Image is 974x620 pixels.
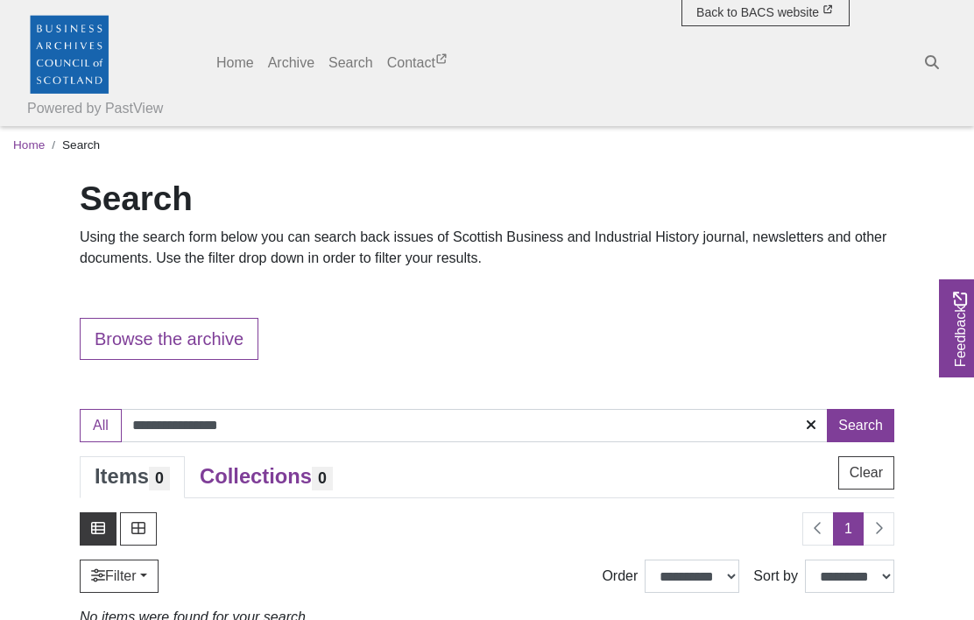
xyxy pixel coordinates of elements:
button: Search [827,409,894,442]
h1: Search [80,179,894,219]
a: Filter [80,560,159,593]
img: Business Archives Council of Scotland [27,11,111,95]
span: 0 [312,467,333,490]
span: 0 [149,467,170,490]
p: Using the search form below you can search back issues of Scottish Business and Industrial Histor... [80,227,894,269]
label: Order [602,566,638,587]
a: Search [321,46,380,81]
div: Items [95,464,170,490]
button: All [80,409,122,442]
a: Home [209,46,261,81]
a: Archive [261,46,321,81]
span: Goto page 1 [833,512,864,546]
a: Powered by PastView [27,98,163,119]
span: Back to BACS website [696,5,819,19]
div: Collections [200,464,333,490]
a: Business Archives Council of Scotland logo [27,7,111,100]
a: Home [13,138,45,151]
input: Enter one or more search terms... [121,409,829,442]
a: Would you like to provide feedback? [939,279,974,377]
span: Search [62,138,100,151]
nav: pagination [795,512,894,546]
span: Feedback [950,291,971,366]
li: Previous page [802,512,834,546]
label: Sort by [753,566,798,587]
a: Browse the archive [80,318,258,360]
button: Clear [838,456,894,490]
a: Contact [380,46,456,81]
